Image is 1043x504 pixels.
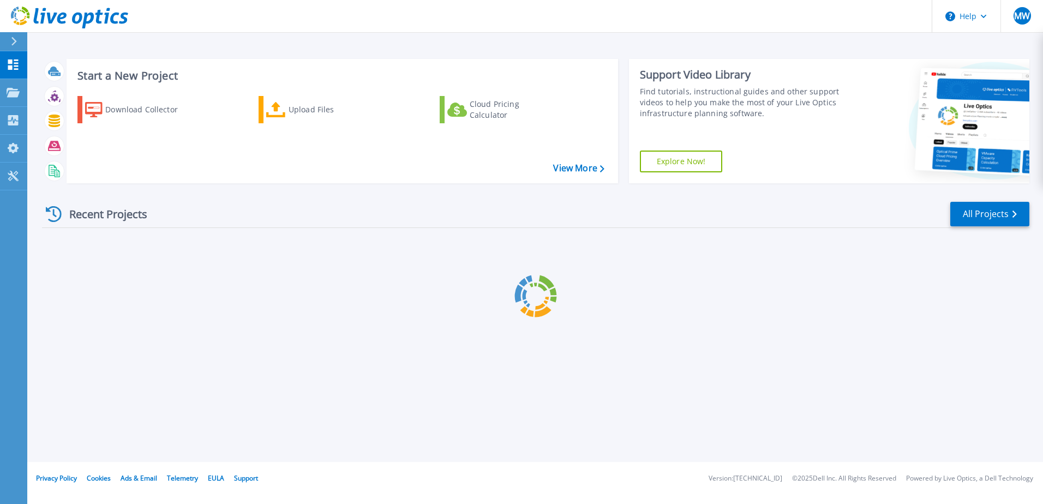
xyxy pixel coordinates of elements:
a: View More [553,163,604,173]
span: MW [1014,11,1030,20]
a: Cloud Pricing Calculator [440,96,561,123]
a: EULA [208,473,224,483]
h3: Start a New Project [77,70,604,82]
li: © 2025 Dell Inc. All Rights Reserved [792,475,896,482]
a: Download Collector [77,96,199,123]
div: Cloud Pricing Calculator [470,99,557,121]
a: All Projects [950,202,1029,226]
a: Upload Files [259,96,380,123]
li: Powered by Live Optics, a Dell Technology [906,475,1033,482]
a: Explore Now! [640,151,723,172]
div: Recent Projects [42,201,162,227]
div: Upload Files [289,99,376,121]
a: Ads & Email [121,473,157,483]
div: Download Collector [105,99,193,121]
a: Support [234,473,258,483]
li: Version: [TECHNICAL_ID] [709,475,782,482]
a: Privacy Policy [36,473,77,483]
a: Telemetry [167,473,198,483]
a: Cookies [87,473,111,483]
div: Find tutorials, instructional guides and other support videos to help you make the most of your L... [640,86,844,119]
div: Support Video Library [640,68,844,82]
